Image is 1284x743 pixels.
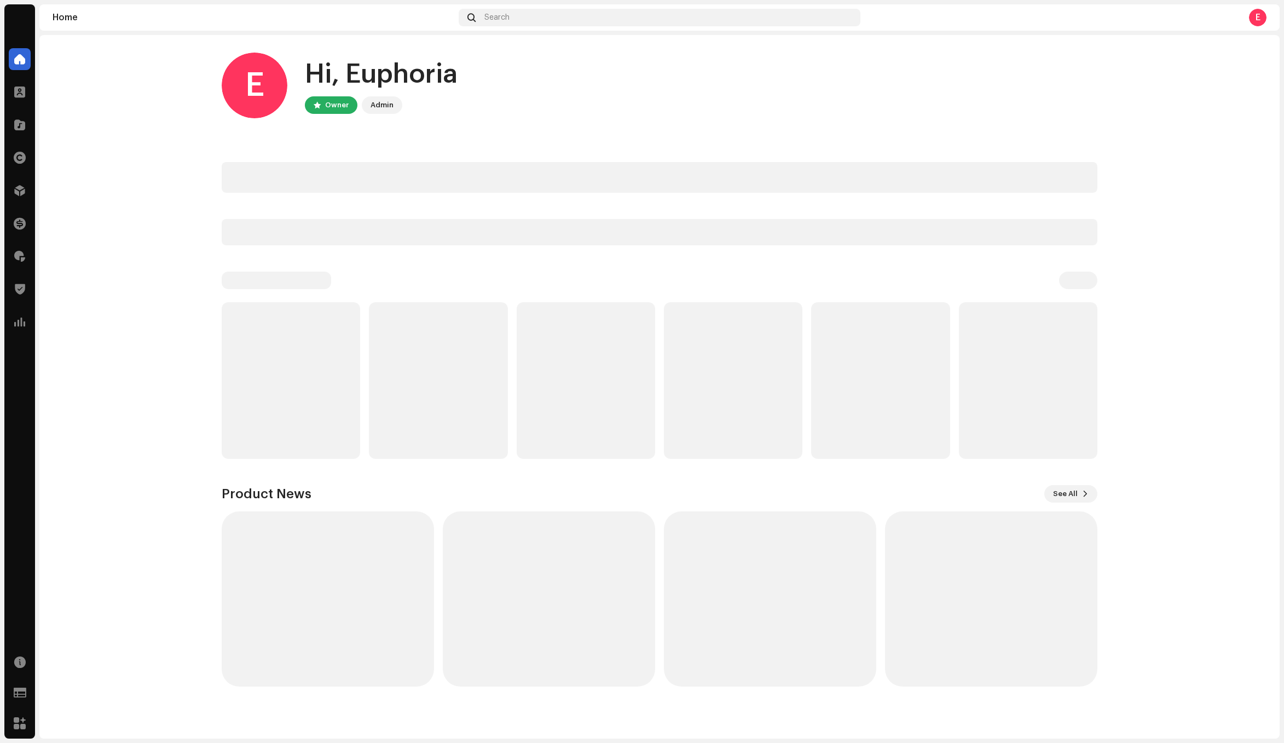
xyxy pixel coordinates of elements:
[1053,483,1078,505] span: See All
[305,57,458,92] div: Hi, Euphoria
[53,13,454,22] div: Home
[371,99,394,112] div: Admin
[1044,485,1097,503] button: See All
[222,485,311,503] h3: Product News
[325,99,349,112] div: Owner
[222,53,287,118] div: E
[484,13,510,22] span: Search
[1249,9,1266,26] div: E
